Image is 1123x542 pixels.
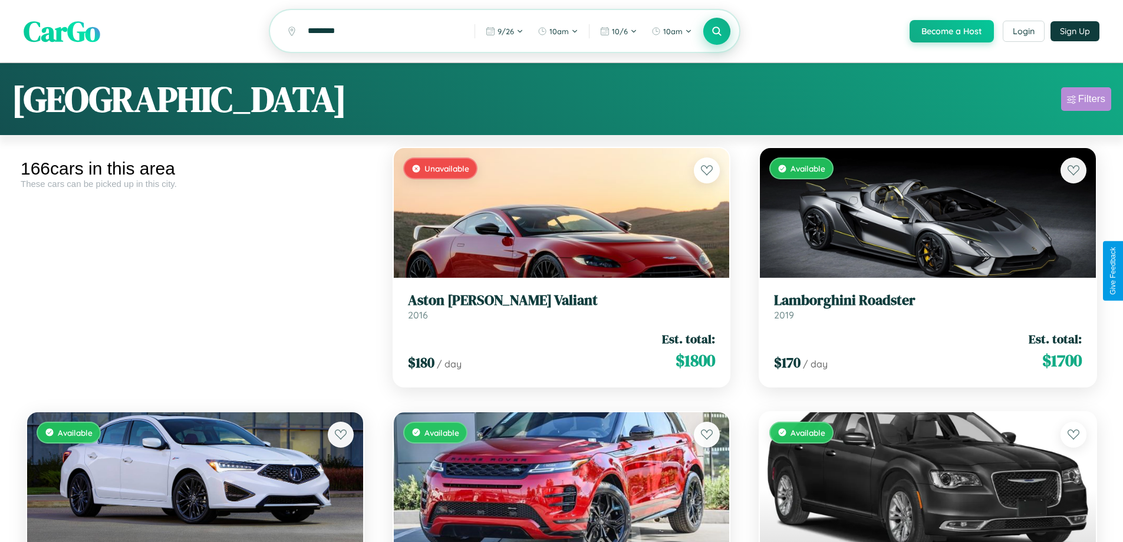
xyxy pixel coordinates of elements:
[498,27,514,36] span: 9 / 26
[12,75,347,123] h1: [GEOGRAPHIC_DATA]
[1003,21,1045,42] button: Login
[676,349,715,372] span: $ 1800
[58,428,93,438] span: Available
[1042,349,1082,372] span: $ 1700
[791,428,825,438] span: Available
[791,163,825,173] span: Available
[910,20,994,42] button: Become a Host
[1029,330,1082,347] span: Est. total:
[480,22,529,41] button: 9/26
[774,309,794,321] span: 2019
[24,12,100,51] span: CarGo
[1078,93,1105,105] div: Filters
[774,353,801,372] span: $ 170
[437,358,462,370] span: / day
[662,330,715,347] span: Est. total:
[532,22,584,41] button: 10am
[408,353,434,372] span: $ 180
[424,428,459,438] span: Available
[1109,247,1117,295] div: Give Feedback
[21,179,370,189] div: These cars can be picked up in this city.
[774,292,1082,309] h3: Lamborghini Roadster
[408,292,716,309] h3: Aston [PERSON_NAME] Valiant
[424,163,469,173] span: Unavailable
[408,309,428,321] span: 2016
[594,22,643,41] button: 10/6
[408,292,716,321] a: Aston [PERSON_NAME] Valiant2016
[1050,21,1099,41] button: Sign Up
[612,27,628,36] span: 10 / 6
[774,292,1082,321] a: Lamborghini Roadster2019
[646,22,698,41] button: 10am
[1061,87,1111,111] button: Filters
[549,27,569,36] span: 10am
[21,159,370,179] div: 166 cars in this area
[803,358,828,370] span: / day
[663,27,683,36] span: 10am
